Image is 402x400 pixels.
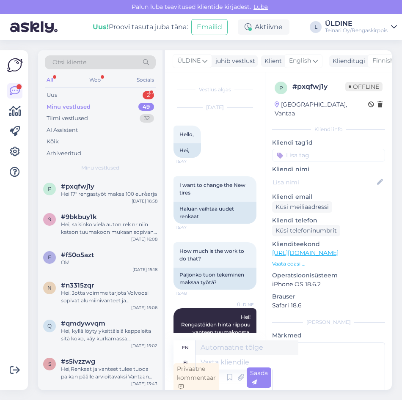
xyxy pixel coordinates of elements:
span: #qmdywvqm [61,320,105,327]
a: [URL][DOMAIN_NAME] [272,249,339,257]
span: Hello, [179,131,194,137]
span: English [289,56,311,66]
div: 49 [138,103,154,111]
div: [DATE] [173,104,256,111]
span: 15:48 [176,290,208,296]
p: Kliendi nimi [272,165,385,174]
div: Klient [261,57,282,66]
div: [DATE] 16:58 [132,198,157,204]
div: [PERSON_NAME] [272,318,385,326]
span: Luba [251,3,270,11]
div: Vestlus algas [173,86,256,93]
div: Hei 17" rengastyöt maksa 100 eur/sarja [61,190,157,198]
p: Operatsioonisüsteem [272,271,385,280]
div: All [45,74,55,85]
div: Proovi tasuta juba täna: [93,22,188,32]
button: Emailid [191,19,228,35]
p: Kliendi tag'id [272,138,385,147]
div: 32 [140,114,154,123]
div: Teinari Oy/Rengaskirppis [325,27,388,34]
p: Kliendi telefon [272,216,385,225]
span: Saada [250,369,268,386]
span: Otsi kliente [52,58,86,67]
span: s [48,361,51,367]
span: ÜLDINE [222,301,254,308]
div: [DATE] 15:02 [131,342,157,349]
span: #pxqfwj1y [61,183,94,190]
span: 15:47 [176,224,208,230]
div: Ok! [61,259,157,266]
div: Arhiveeritud [47,149,81,158]
div: Haluan vaihtaa uudet renkaat [173,202,256,224]
div: 2 [143,91,154,99]
div: en [182,340,189,355]
div: AI Assistent [47,126,78,134]
div: Tiimi vestlused [47,114,88,123]
span: f [48,254,51,260]
span: p [48,186,52,192]
span: ÜLDINE [177,56,201,66]
p: Brauser [272,292,385,301]
div: Hei, kyllä löyty yksittäisiä kappaleita sitä koko, käy kurkamassa verkkokaupasta . [PERSON_NAME] ... [61,327,157,342]
div: [GEOGRAPHIC_DATA], Vantaa [275,100,368,118]
p: Vaata edasi ... [272,260,385,268]
p: Kliendi email [272,192,385,201]
p: Safari 18.6 [272,301,385,310]
div: Hei! Jotta voimme tarjota Volvoosi sopivat alumiinivanteet ja kitkarenkaat (jako 5x108, keskireik... [61,289,157,304]
div: Paljonko tuon tekeminen maksaa työtä? [173,268,256,290]
span: 15:47 [176,158,208,164]
div: Küsi meiliaadressi [272,201,332,213]
div: [DATE] 15:18 [132,266,157,273]
div: Minu vestlused [47,103,91,111]
p: Klienditeekond [272,240,385,249]
span: #n3315zqr [61,282,94,289]
div: Aktiivne [238,19,289,35]
div: Klienditugi [329,57,365,66]
div: L [310,21,322,33]
p: Märkmed [272,331,385,340]
a: ÜLDINETeinari Oy/Rengaskirppis [325,20,397,34]
span: p [279,85,283,91]
span: #9bkbuy1k [61,213,97,221]
div: Hei, saisinko vielä auton rek nr niin katson tuumakoon mukaan sopivan renkaan. [61,221,157,236]
div: Hei,Renkaat ja vanteet tulee tuoda paikan päälle arvioitavaksi Vantaan toimipisteeseen, osoittees... [61,365,157,381]
span: 9 [48,216,51,222]
div: Hei, [173,143,201,158]
div: [DATE] 15:06 [131,304,157,311]
div: # pxqfwj1y [292,82,345,92]
input: Lisa nimi [273,178,375,187]
span: #f50o5azt [61,251,94,259]
div: Socials [135,74,156,85]
div: Privaatne kommentaar [173,363,219,392]
span: How much is the work to do that? [179,248,245,262]
span: I want to change the New tires [179,182,247,196]
div: fi [183,355,187,370]
input: Lisa tag [272,149,385,162]
div: Kliendi info [272,126,385,133]
div: Web [88,74,102,85]
p: iPhone OS 18.6.2 [272,280,385,289]
span: Minu vestlused [81,164,119,172]
div: ÜLDINE [325,20,388,27]
div: Küsi telefoninumbrit [272,225,340,236]
div: Uus [47,91,57,99]
span: Finnish [372,56,394,66]
img: Askly Logo [7,57,23,73]
div: [DATE] 16:08 [131,236,157,242]
b: Uus! [93,23,109,31]
div: juhib vestlust [212,57,255,66]
span: n [47,285,52,291]
span: q [47,323,52,329]
span: Offline [345,82,383,91]
span: #s5ivzzwg [61,358,95,365]
div: Kõik [47,137,59,146]
div: [DATE] 13:43 [131,381,157,387]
